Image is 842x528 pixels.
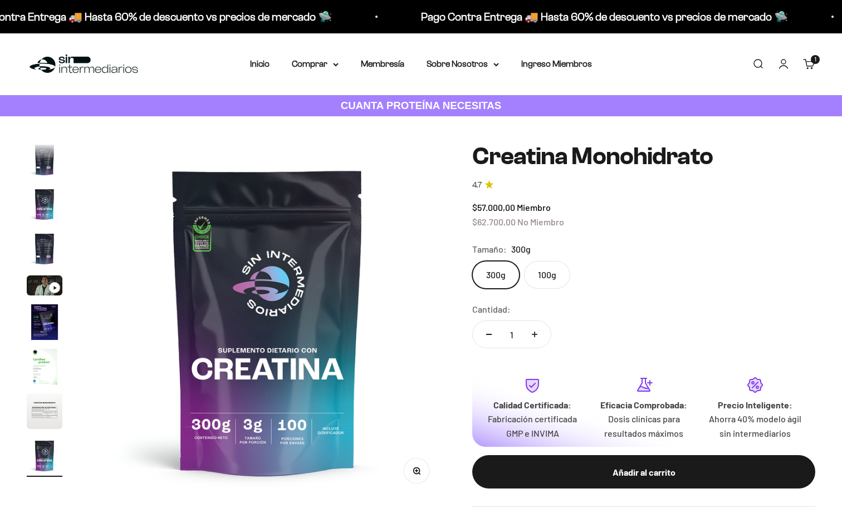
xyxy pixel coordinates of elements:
div: Añadir al carrito [495,465,793,480]
p: Ahorra 40% modelo ágil sin intermediarios [708,412,802,440]
button: Ir al artículo 8 [27,393,62,432]
span: 4.7 [472,179,482,191]
img: Creatina Monohidrato [27,393,62,429]
button: Ir al artículo 9 [27,438,62,477]
label: Cantidad: [472,302,511,317]
strong: Precio Inteligente: [718,399,792,410]
button: Ir al artículo 7 [27,349,62,388]
button: Ir al artículo 4 [27,231,62,270]
strong: CUANTA PROTEÍNA NECESITAS [341,100,502,111]
img: Creatina Monohidrato [89,143,446,499]
p: Fabricación certificada GMP e INVIMA [486,412,579,440]
summary: Sobre Nosotros [427,57,499,71]
img: Creatina Monohidrato [27,231,62,267]
span: 300g [511,242,531,256]
p: Dosis clínicas para resultados máximos [597,412,691,440]
p: Pago Contra Entrega 🚚 Hasta 60% de descuento vs precios de mercado 🛸 [414,8,781,26]
a: Membresía [361,59,404,68]
strong: Calidad Certificada: [493,399,571,410]
legend: Tamaño: [472,242,507,256]
button: Reducir cantidad [473,321,505,348]
a: Ingreso Miembros [521,59,592,68]
strong: Eficacia Comprobada: [600,399,687,410]
h1: Creatina Monohidrato [472,143,815,170]
img: Creatina Monohidrato [27,142,62,177]
button: Ir al artículo 5 [27,275,62,299]
a: 4.74.7 de 5.0 estrellas [472,179,815,191]
img: Creatina Monohidrato [27,304,62,340]
span: No Miembro [517,216,564,227]
button: Ir al artículo 6 [27,304,62,343]
button: Ir al artículo 2 [27,142,62,181]
button: Aumentar cantidad [518,321,551,348]
button: Añadir al carrito [472,455,815,488]
span: Miembro [517,202,551,213]
a: Inicio [250,59,270,68]
img: Creatina Monohidrato [27,349,62,384]
button: Ir al artículo 3 [27,186,62,225]
summary: Comprar [292,57,339,71]
span: $57.000,00 [472,202,515,213]
img: Creatina Monohidrato [27,186,62,222]
img: Creatina Monohidrato [27,438,62,473]
span: $62.700,00 [472,216,516,227]
span: 1 [815,57,816,62]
